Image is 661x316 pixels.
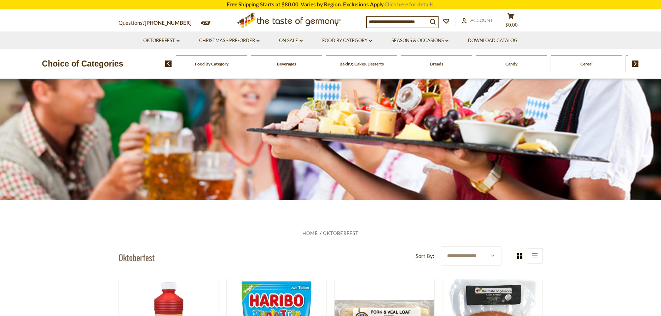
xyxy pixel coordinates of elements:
[279,37,303,45] a: On Sale
[462,17,493,24] a: Account
[632,61,639,67] img: next arrow
[470,17,493,23] span: Account
[340,61,384,67] a: Baking, Cakes, Desserts
[505,61,517,67] a: Candy
[505,22,518,28] span: $0.00
[118,18,197,28] p: Questions?
[195,61,228,67] a: Food By Category
[580,61,592,67] a: Cereal
[277,61,296,67] a: Beverages
[143,37,180,45] a: Oktoberfest
[199,37,260,45] a: Christmas - PRE-ORDER
[392,37,448,45] a: Seasons & Occasions
[430,61,443,67] a: Breads
[384,1,435,7] a: Click here for details.
[118,252,155,263] h1: Oktoberfest
[322,37,372,45] a: Food By Category
[145,19,192,26] a: [PHONE_NUMBER]
[468,37,517,45] a: Download Catalog
[500,13,522,30] button: $0.00
[302,230,318,236] a: Home
[165,61,172,67] img: previous arrow
[416,252,434,260] label: Sort By:
[323,230,359,236] a: Oktoberfest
